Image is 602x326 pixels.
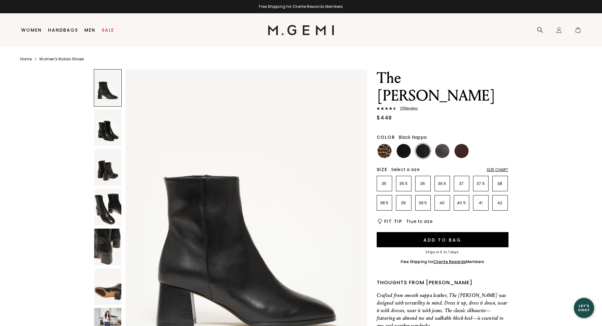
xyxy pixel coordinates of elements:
[102,28,114,33] a: Sale
[396,107,418,110] span: 173 Review s
[493,200,508,206] p: 42
[473,181,488,186] p: 37.5
[384,219,402,224] h2: Fit Tip
[21,28,42,33] a: Women
[487,167,508,172] div: Size Chart
[377,114,392,122] div: $448
[454,200,469,206] p: 40.5
[377,232,508,247] button: Add to Bag
[416,200,430,206] p: 39.5
[377,279,508,286] div: Thoughts from [PERSON_NAME]
[94,189,122,225] img: The Cristina
[401,259,484,264] div: Free Shipping for Members
[268,25,334,35] img: M.Gemi
[473,200,488,206] p: 41
[377,69,508,105] h1: The [PERSON_NAME]
[94,229,122,265] img: The Cristina
[416,144,430,158] img: Black Nappa
[396,181,411,186] p: 35.5
[94,268,122,305] img: The Cristina
[377,167,387,172] h2: Size
[435,181,450,186] p: 36.5
[94,149,122,186] img: The Cristina
[20,57,32,62] a: Home
[574,304,594,312] div: Let's Chat
[396,200,411,206] p: 39
[48,28,78,33] a: Handbags
[39,57,84,62] a: Women's Italian Shoes
[377,135,395,140] h2: Color
[435,144,449,158] img: Dark Gunmetal Nappa
[377,250,508,254] div: Ships in 5 to 7 days.
[406,218,433,225] span: True to size
[377,200,392,206] p: 38.5
[377,181,392,186] p: 35
[94,109,122,146] img: The Cristina
[454,181,469,186] p: 37
[399,134,427,140] span: Black Nappa
[377,107,508,112] a: 173Reviews
[377,144,392,158] img: Leopard
[416,181,430,186] p: 36
[84,28,95,33] a: Men
[454,144,469,158] img: Chocolate Nappa
[435,200,450,206] p: 40
[397,144,411,158] img: Black Suede
[493,181,508,186] p: 38
[433,259,466,264] a: Cliente Rewards
[391,166,420,173] span: Select a size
